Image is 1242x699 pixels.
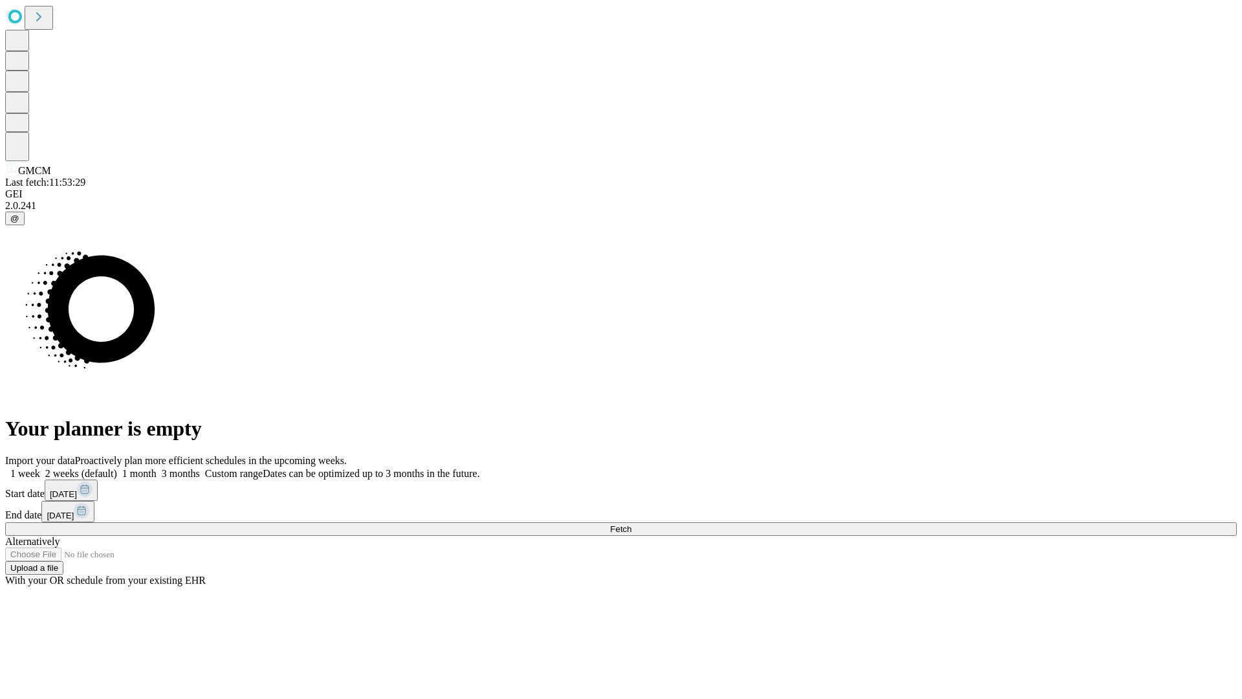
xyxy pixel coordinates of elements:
[5,200,1237,212] div: 2.0.241
[5,177,85,188] span: Last fetch: 11:53:29
[41,501,94,522] button: [DATE]
[5,212,25,225] button: @
[610,524,631,534] span: Fetch
[18,165,51,176] span: GMCM
[45,468,117,479] span: 2 weeks (default)
[5,501,1237,522] div: End date
[50,489,77,499] span: [DATE]
[10,214,19,223] span: @
[5,536,60,547] span: Alternatively
[122,468,157,479] span: 1 month
[47,511,74,520] span: [DATE]
[5,522,1237,536] button: Fetch
[205,468,263,479] span: Custom range
[45,480,98,501] button: [DATE]
[162,468,200,479] span: 3 months
[5,455,75,466] span: Import your data
[263,468,479,479] span: Dates can be optimized up to 3 months in the future.
[5,575,206,586] span: With your OR schedule from your existing EHR
[75,455,347,466] span: Proactively plan more efficient schedules in the upcoming weeks.
[10,468,40,479] span: 1 week
[5,480,1237,501] div: Start date
[5,561,63,575] button: Upload a file
[5,188,1237,200] div: GEI
[5,417,1237,441] h1: Your planner is empty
